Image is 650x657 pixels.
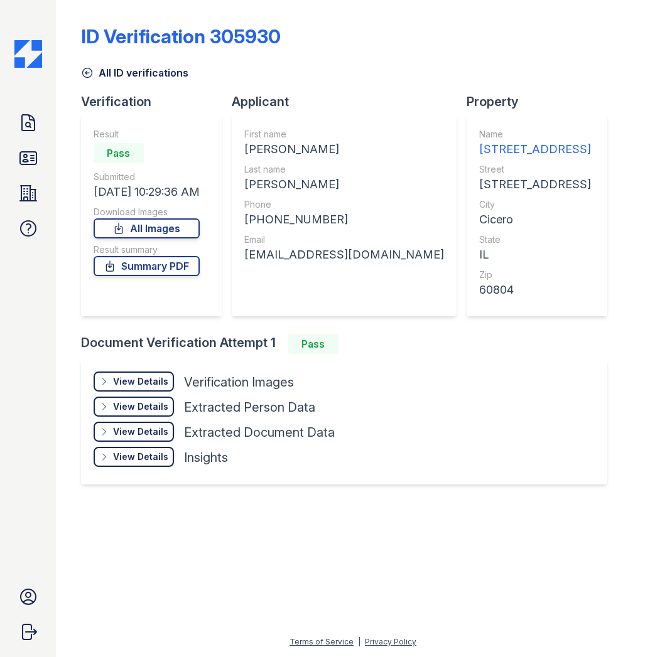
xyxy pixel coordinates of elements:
[113,451,168,463] div: View Details
[244,176,444,193] div: [PERSON_NAME]
[358,637,360,646] div: |
[184,449,228,466] div: Insights
[244,246,444,264] div: [EMAIL_ADDRESS][DOMAIN_NAME]
[81,25,281,48] div: ID Verification 305930
[94,143,144,163] div: Pass
[479,141,591,158] div: [STREET_ADDRESS]
[113,400,168,413] div: View Details
[94,128,200,141] div: Result
[244,141,444,158] div: [PERSON_NAME]
[244,163,444,176] div: Last name
[94,206,200,218] div: Download Images
[81,93,232,110] div: Verification
[94,171,200,183] div: Submitted
[365,637,416,646] a: Privacy Policy
[14,40,42,68] img: CE_Icon_Blue-c292c112584629df590d857e76928e9f676e5b41ef8f769ba2f05ee15b207248.png
[94,183,200,201] div: [DATE] 10:29:36 AM
[467,93,617,110] div: Property
[244,198,444,211] div: Phone
[597,607,637,644] iframe: chat widget
[479,281,591,299] div: 60804
[479,246,591,264] div: IL
[81,334,617,354] div: Document Verification Attempt 1
[94,243,200,256] div: Result summary
[479,269,591,281] div: Zip
[244,128,444,141] div: First name
[479,198,591,211] div: City
[244,233,444,246] div: Email
[479,233,591,246] div: State
[479,163,591,176] div: Street
[232,93,467,110] div: Applicant
[94,218,200,238] a: All Images
[479,128,591,158] a: Name [STREET_ADDRESS]
[290,637,354,646] a: Terms of Service
[94,256,200,276] a: Summary PDF
[479,176,591,193] div: [STREET_ADDRESS]
[288,334,339,354] div: Pass
[184,424,335,441] div: Extracted Document Data
[113,375,168,388] div: View Details
[184,398,315,416] div: Extracted Person Data
[244,211,444,228] div: [PHONE_NUMBER]
[81,65,188,80] a: All ID verifications
[479,128,591,141] div: Name
[479,211,591,228] div: Cicero
[184,373,294,391] div: Verification Images
[113,425,168,438] div: View Details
